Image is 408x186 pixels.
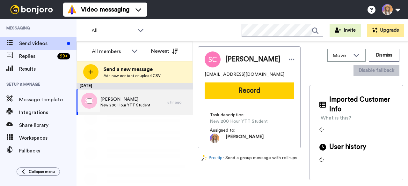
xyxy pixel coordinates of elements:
[67,4,77,15] img: vm-color.svg
[19,121,76,129] span: Share library
[210,127,254,134] span: Assigned to:
[104,66,161,73] span: Send a new message
[210,112,254,118] span: Task description :
[19,96,76,104] span: Message template
[198,155,301,161] div: - Send a group message with roll-ups
[367,24,404,37] button: Upgrade
[330,24,361,37] button: Invite
[19,147,76,155] span: Fallbacks
[19,109,76,116] span: Integrations
[321,114,351,122] div: What is this?
[329,142,366,152] span: User history
[19,134,76,142] span: Workspaces
[369,49,399,62] button: Dismiss
[8,5,55,14] img: bj-logo-header-white.svg
[146,45,183,58] button: Newest
[210,118,270,125] span: New 200 Hour YTT Student
[81,5,129,14] span: Video messaging
[17,167,60,176] button: Collapse menu
[353,65,399,76] button: Disable fallback
[226,134,264,143] span: [PERSON_NAME]
[19,52,55,60] span: Replies
[205,71,284,78] span: [EMAIL_ADDRESS][DOMAIN_NAME]
[92,48,128,55] div: All members
[329,95,393,114] span: Imported Customer Info
[333,52,350,59] span: Move
[100,103,150,108] span: New 200 Hour YTT Student
[205,51,221,67] img: Image of Sienna Chou
[91,27,134,35] span: All
[100,96,150,103] span: [PERSON_NAME]
[210,134,219,143] img: a3382300-4154-4a20-a4c5-c030e4290418-1715966153.jpg
[205,82,294,99] button: Record
[167,100,190,105] div: 5 hr ago
[201,155,207,161] img: magic-wand.svg
[225,55,280,64] span: [PERSON_NAME]
[76,83,193,89] div: [DATE]
[104,73,161,78] span: Add new contact or upload CSV
[19,40,64,47] span: Send videos
[201,155,222,161] a: Pro tip
[57,53,70,59] div: 99 +
[29,169,55,174] span: Collapse menu
[19,65,76,73] span: Results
